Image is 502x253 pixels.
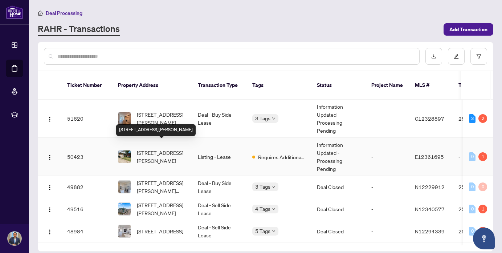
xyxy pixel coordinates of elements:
[366,220,409,242] td: -
[47,185,53,190] img: Logo
[192,138,246,176] td: Listing - Lease
[47,154,53,160] img: Logo
[44,151,56,162] button: Logo
[366,100,409,138] td: -
[118,203,131,215] img: thumbnail-img
[311,138,366,176] td: Information Updated - Processing Pending
[137,179,186,195] span: [STREET_ADDRESS][PERSON_NAME][PERSON_NAME]
[137,201,186,217] span: [STREET_ADDRESS][PERSON_NAME]
[137,227,183,235] span: [STREET_ADDRESS]
[366,198,409,220] td: -
[449,24,487,35] span: Add Transaction
[272,207,276,211] span: down
[46,10,82,16] span: Deal Processing
[255,227,270,235] span: 5 Tags
[415,206,445,212] span: N12340577
[476,54,481,59] span: filter
[255,205,270,213] span: 4 Tags
[255,114,270,123] span: 3 Tags
[425,48,442,65] button: download
[415,115,444,122] span: C12328897
[192,176,246,198] td: Deal - Buy Side Lease
[44,225,56,237] button: Logo
[137,111,186,126] span: [STREET_ADDRESS][PERSON_NAME]
[116,124,196,136] div: [STREET_ADDRESS][PERSON_NAME]
[469,182,476,191] div: 0
[478,114,487,123] div: 2
[311,198,366,220] td: Deal Closed
[311,71,366,100] th: Status
[478,227,487,236] div: 3
[478,152,487,161] div: 1
[61,138,112,176] td: 50423
[192,220,246,242] td: Deal - Sell Side Lease
[415,228,445,234] span: N12294339
[44,203,56,215] button: Logo
[444,23,493,36] button: Add Transaction
[38,23,120,36] a: RAHR - Transactions
[473,228,495,249] button: Open asap
[258,153,305,161] span: Requires Additional Docs
[409,71,453,100] th: MLS #
[366,176,409,198] td: -
[137,149,186,165] span: [STREET_ADDRESS][PERSON_NAME]
[246,71,311,100] th: Tags
[366,71,409,100] th: Project Name
[61,71,112,100] th: Ticket Number
[469,227,476,236] div: 0
[272,229,276,233] span: down
[366,138,409,176] td: -
[454,54,459,59] span: edit
[311,220,366,242] td: Deal Closed
[272,185,276,189] span: down
[112,71,192,100] th: Property Address
[47,116,53,122] img: Logo
[47,229,53,235] img: Logo
[311,176,366,198] td: Deal Closed
[6,5,23,19] img: logo
[415,184,445,190] span: N12229912
[311,100,366,138] td: Information Updated - Processing Pending
[8,232,21,245] img: Profile Icon
[448,48,465,65] button: edit
[478,182,487,191] div: 0
[192,100,246,138] td: Deal - Buy Side Lease
[478,205,487,213] div: 1
[44,181,56,193] button: Logo
[272,117,276,120] span: down
[431,54,436,59] span: download
[469,205,476,213] div: 0
[255,182,270,191] span: 3 Tags
[470,48,487,65] button: filter
[47,207,53,213] img: Logo
[38,11,43,16] span: home
[61,176,112,198] td: 49882
[118,225,131,237] img: thumbnail-img
[192,198,246,220] td: Deal - Sell Side Lease
[118,150,131,163] img: thumbnail-img
[61,220,112,242] td: 48984
[192,71,246,100] th: Transaction Type
[44,113,56,124] button: Logo
[118,181,131,193] img: thumbnail-img
[118,112,131,125] img: thumbnail-img
[469,114,476,123] div: 3
[415,153,444,160] span: E12361695
[61,100,112,138] td: 51620
[469,152,476,161] div: 0
[61,198,112,220] td: 49516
